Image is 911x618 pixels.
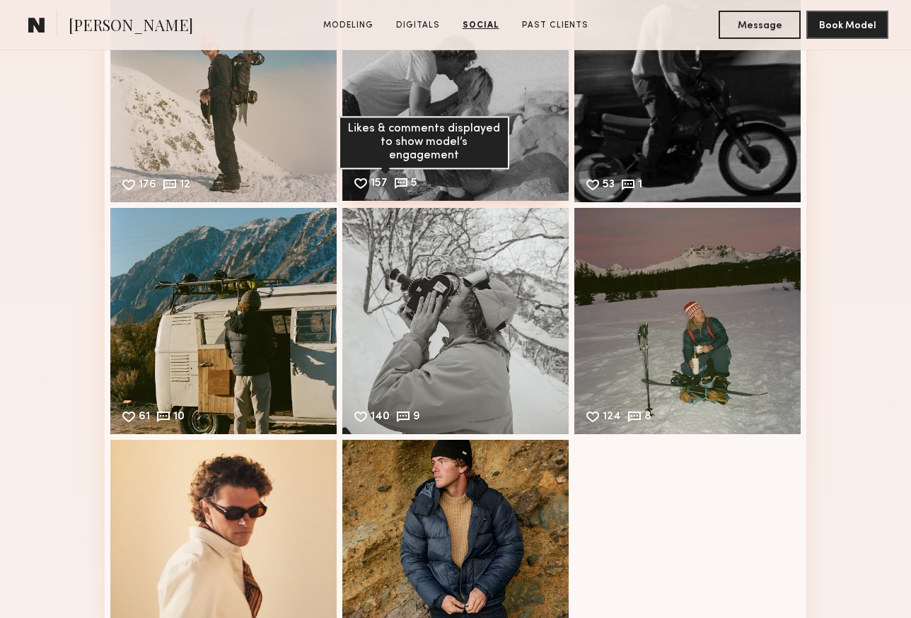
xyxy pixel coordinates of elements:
div: 61 [139,412,150,424]
div: 157 [371,178,388,191]
div: 9 [413,412,420,424]
div: 53 [603,180,615,192]
span: [PERSON_NAME] [69,14,193,39]
a: Digitals [390,19,446,32]
div: 12 [180,180,190,192]
div: 1 [638,180,642,192]
div: 140 [371,412,390,424]
button: Book Model [806,11,888,39]
a: Book Model [806,18,888,30]
a: Past Clients [516,19,594,32]
div: 10 [173,412,185,424]
button: Message [719,11,801,39]
div: 124 [603,412,621,424]
a: Social [457,19,505,32]
div: Likes & comments displayed to show model’s engagement [339,116,509,170]
div: 176 [139,180,156,192]
a: Modeling [318,19,379,32]
div: 8 [644,412,651,424]
div: 5 [411,178,417,191]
